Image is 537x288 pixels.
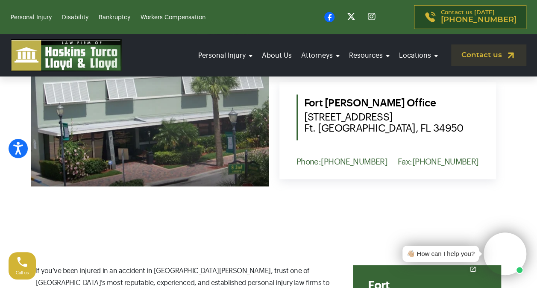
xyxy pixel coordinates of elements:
[451,44,526,66] a: Contact us
[441,10,516,24] p: Contact us [DATE]
[321,158,387,166] a: [PHONE_NUMBER]
[11,39,122,71] img: logo
[99,15,130,21] a: Bankruptcy
[259,44,294,68] a: About Us
[296,157,388,166] p: Phone:
[346,44,392,68] a: Resources
[304,94,479,134] h5: Fort [PERSON_NAME] Office
[398,157,479,166] p: Fax:
[412,158,478,166] a: [PHONE_NUMBER]
[304,112,479,134] span: [STREET_ADDRESS] Ft. [GEOGRAPHIC_DATA], FL 34950
[407,249,475,259] div: 👋🏼 How can I help you?
[396,44,440,68] a: Locations
[16,270,29,275] span: Call us
[441,16,516,24] span: [PHONE_NUMBER]
[299,44,342,68] a: Attorneys
[62,15,88,21] a: Disability
[11,15,52,21] a: Personal Injury
[464,260,482,278] a: Open chat
[196,44,255,68] a: Personal Injury
[31,1,269,186] img: Ft Pierce Office
[141,15,205,21] a: Workers Compensation
[414,5,526,29] a: Contact us [DATE][PHONE_NUMBER]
